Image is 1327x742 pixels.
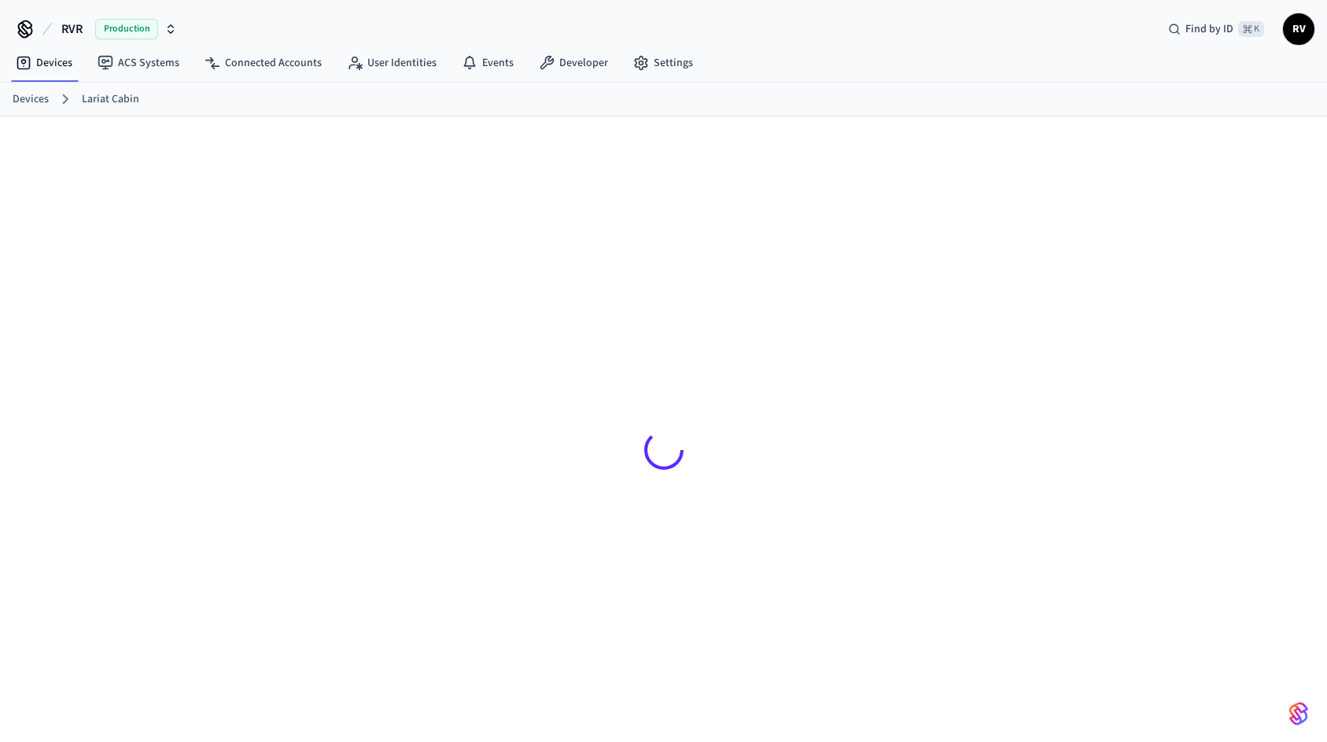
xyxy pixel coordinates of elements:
a: Developer [526,49,621,77]
span: RVR [61,20,83,39]
span: RV [1285,15,1313,43]
a: ACS Systems [85,49,192,77]
a: Connected Accounts [192,49,334,77]
span: Production [95,19,158,39]
span: ⌘ K [1238,21,1264,37]
span: Find by ID [1185,21,1233,37]
a: Devices [3,49,85,77]
a: Events [449,49,526,77]
button: RV [1283,13,1314,45]
a: Settings [621,49,706,77]
a: User Identities [334,49,449,77]
a: Devices [13,91,49,108]
img: SeamLogoGradient.69752ec5.svg [1289,701,1308,726]
div: Find by ID⌘ K [1156,15,1277,43]
a: Lariat Cabin [82,91,139,108]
